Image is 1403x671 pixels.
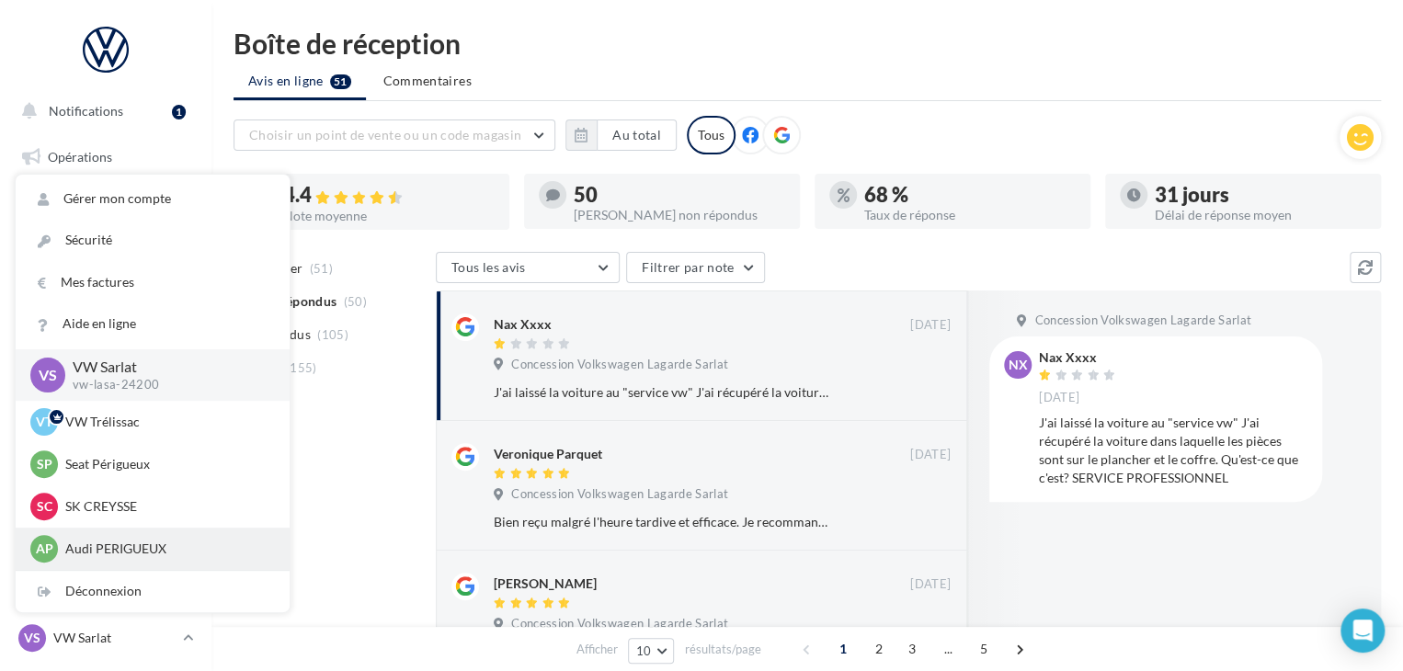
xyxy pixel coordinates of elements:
[494,383,831,402] div: J'ai laissé la voiture au "service vw" J'ai récupéré la voiture dans laquelle les pièces sont sur...
[53,629,176,647] p: VW Sarlat
[36,540,53,558] span: AP
[574,209,785,222] div: [PERSON_NAME] non répondus
[565,119,677,151] button: Au total
[910,317,951,334] span: [DATE]
[73,377,260,393] p: vw-lasa-24200
[36,413,52,431] span: VT
[969,634,998,664] span: 5
[494,513,831,531] div: Bien reçu malgré l'heure tardive et efficace. Je recommande
[286,360,317,375] span: (155)
[310,261,333,276] span: (51)
[283,210,495,222] div: Note moyenne
[11,183,200,222] a: Boîte de réception51
[15,620,197,655] a: VS VW Sarlat
[65,455,268,473] p: Seat Périgueux
[864,634,894,664] span: 2
[11,459,200,513] a: PLV et print personnalisable
[11,322,200,360] a: Contacts
[73,357,260,378] p: VW Sarlat
[317,327,348,342] span: (105)
[1039,351,1120,364] div: Nax Xxxx
[11,277,200,315] a: Campagnes
[249,127,521,142] span: Choisir un point de vente ou un code magasin
[11,92,193,131] button: Notifications 1
[16,571,290,612] div: Déconnexion
[897,634,927,664] span: 3
[1034,313,1251,329] span: Concession Volkswagen Lagarde Sarlat
[65,413,268,431] p: VW Trélissac
[684,641,760,658] span: résultats/page
[1155,185,1366,205] div: 31 jours
[37,497,52,516] span: SC
[234,119,555,151] button: Choisir un point de vente ou un code magasin
[636,643,652,658] span: 10
[687,116,736,154] div: Tous
[1039,390,1079,406] span: [DATE]
[494,445,602,463] div: Veronique Parquet
[16,303,290,345] a: Aide en ligne
[1039,414,1307,487] div: J'ai laissé la voiture au "service vw" J'ai récupéré la voiture dans laquelle les pièces sont sur...
[11,414,200,452] a: Calendrier
[48,149,112,165] span: Opérations
[436,252,620,283] button: Tous les avis
[16,262,290,303] a: Mes factures
[37,455,52,473] span: SP
[11,520,200,574] a: Campagnes DataOnDemand
[864,209,1076,222] div: Taux de réponse
[1009,356,1028,374] span: NX
[11,138,200,176] a: Opérations
[234,29,1381,57] div: Boîte de réception
[828,634,858,664] span: 1
[864,185,1076,205] div: 68 %
[49,103,123,119] span: Notifications
[16,220,290,261] a: Sécurité
[910,447,951,463] span: [DATE]
[39,364,57,385] span: VS
[511,357,728,373] span: Concession Volkswagen Lagarde Sarlat
[576,641,618,658] span: Afficher
[933,634,963,664] span: ...
[628,638,675,664] button: 10
[172,105,186,119] div: 1
[597,119,677,151] button: Au total
[11,368,200,406] a: Médiathèque
[511,486,728,503] span: Concession Volkswagen Lagarde Sarlat
[910,576,951,593] span: [DATE]
[511,616,728,632] span: Concession Volkswagen Lagarde Sarlat
[65,497,268,516] p: SK CREYSSE
[65,540,268,558] p: Audi PERIGUEUX
[626,252,765,283] button: Filtrer par note
[24,629,40,647] span: VS
[11,231,200,269] a: Visibilité en ligne
[1155,209,1366,222] div: Délai de réponse moyen
[494,315,552,334] div: Nax Xxxx
[16,178,290,220] a: Gérer mon compte
[451,259,526,275] span: Tous les avis
[494,574,597,593] div: [PERSON_NAME]
[283,185,495,206] div: 4.4
[383,72,472,90] span: Commentaires
[1340,608,1385,653] div: Open Intercom Messenger
[574,185,785,205] div: 50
